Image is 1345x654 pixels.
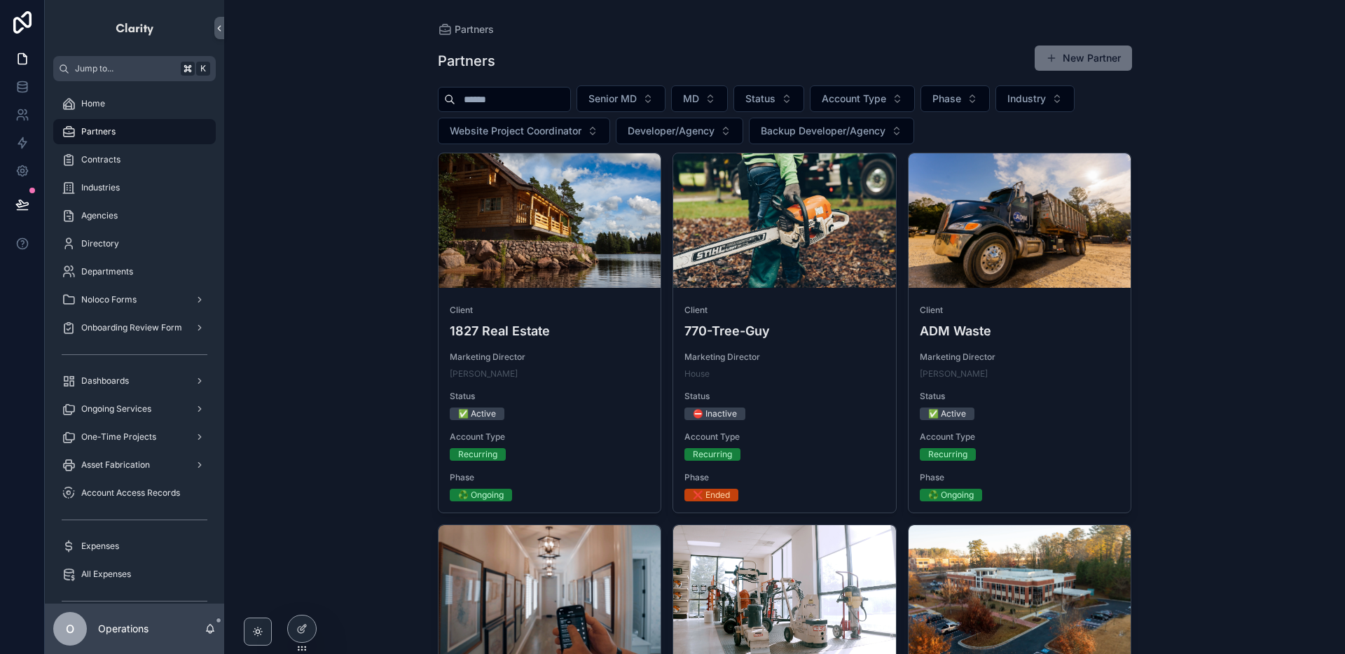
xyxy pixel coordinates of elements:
[458,489,504,501] div: ♻️ Ongoing
[81,266,133,277] span: Departments
[438,51,495,71] h1: Partners
[53,91,216,116] a: Home
[450,472,650,483] span: Phase
[81,487,180,499] span: Account Access Records
[450,321,650,340] h4: 1827 Real Estate
[81,569,131,580] span: All Expenses
[458,408,496,420] div: ✅ Active
[920,431,1120,443] span: Account Type
[53,147,216,172] a: Contracts
[81,375,129,387] span: Dashboards
[920,352,1120,363] span: Marketing Director
[438,22,494,36] a: Partners
[81,154,120,165] span: Contracts
[684,321,885,340] h4: 770-Tree-Guy
[822,92,886,106] span: Account Type
[932,92,961,106] span: Phase
[53,534,216,559] a: Expenses
[673,153,896,288] div: 770-Cropped.webp
[458,448,497,461] div: Recurring
[920,305,1120,316] span: Client
[450,305,650,316] span: Client
[671,85,728,112] button: Select Button
[745,92,775,106] span: Status
[81,294,137,305] span: Noloco Forms
[450,431,650,443] span: Account Type
[98,622,149,636] p: Operations
[909,153,1131,288] div: adm-Cropped.webp
[450,352,650,363] span: Marketing Director
[920,85,990,112] button: Select Button
[908,153,1132,513] a: ClientADM WasteMarketing Director[PERSON_NAME]Status✅ ActiveAccount TypeRecurringPhase♻️ Ongoing
[53,315,216,340] a: Onboarding Review Form
[81,182,120,193] span: Industries
[920,472,1120,483] span: Phase
[53,56,216,81] button: Jump to...K
[733,85,804,112] button: Select Button
[684,472,885,483] span: Phase
[455,22,494,36] span: Partners
[198,63,209,74] span: K
[450,391,650,402] span: Status
[616,118,743,144] button: Select Button
[439,153,661,288] div: 1827.webp
[81,431,156,443] span: One-Time Projects
[684,391,885,402] span: Status
[920,368,988,380] a: [PERSON_NAME]
[438,118,610,144] button: Select Button
[81,238,119,249] span: Directory
[684,431,885,443] span: Account Type
[693,448,732,461] div: Recurring
[81,403,151,415] span: Ongoing Services
[588,92,637,106] span: Senior MD
[53,368,216,394] a: Dashboards
[45,81,224,604] div: scrollable content
[928,448,967,461] div: Recurring
[1007,92,1046,106] span: Industry
[53,480,216,506] a: Account Access Records
[81,210,118,221] span: Agencies
[810,85,915,112] button: Select Button
[450,368,518,380] a: [PERSON_NAME]
[53,175,216,200] a: Industries
[53,203,216,228] a: Agencies
[115,17,155,39] img: App logo
[53,119,216,144] a: Partners
[683,92,699,106] span: MD
[995,85,1075,112] button: Select Button
[438,153,662,513] a: Client1827 Real EstateMarketing Director[PERSON_NAME]Status✅ ActiveAccount TypeRecurringPhase♻️ O...
[53,231,216,256] a: Directory
[66,620,74,637] span: O
[920,391,1120,402] span: Status
[81,126,116,137] span: Partners
[672,153,897,513] a: Client770-Tree-GuyMarketing DirectorHouseStatus⛔ InactiveAccount TypeRecurringPhase❌ Ended
[450,124,581,138] span: Website Project Coordinator
[81,541,119,552] span: Expenses
[693,408,737,420] div: ⛔ Inactive
[81,98,105,109] span: Home
[53,259,216,284] a: Departments
[53,396,216,422] a: Ongoing Services
[1035,46,1132,71] button: New Partner
[577,85,665,112] button: Select Button
[928,408,966,420] div: ✅ Active
[81,459,150,471] span: Asset Fabrication
[53,452,216,478] a: Asset Fabrication
[53,424,216,450] a: One-Time Projects
[928,489,974,501] div: ♻️ Ongoing
[684,368,710,380] a: House
[693,489,730,501] div: ❌ Ended
[628,124,715,138] span: Developer/Agency
[53,562,216,587] a: All Expenses
[81,322,182,333] span: Onboarding Review Form
[761,124,885,138] span: Backup Developer/Agency
[684,352,885,363] span: Marketing Director
[749,118,914,144] button: Select Button
[75,63,175,74] span: Jump to...
[920,321,1120,340] h4: ADM Waste
[53,287,216,312] a: Noloco Forms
